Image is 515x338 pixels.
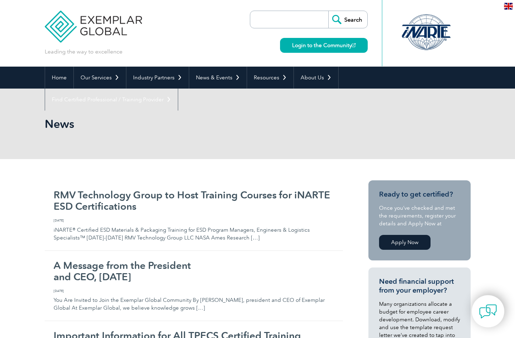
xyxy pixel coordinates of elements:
a: RMV Technology Group to Host Training Courses for iNARTE ESD Certifications [DATE] iNARTE® Certif... [45,180,343,251]
a: Find Certified Professional / Training Provider [45,89,178,111]
p: Leading the way to excellence [45,48,122,56]
a: Home [45,67,73,89]
a: Resources [247,67,294,89]
a: Apply Now [379,235,431,250]
p: Once you’ve checked and met the requirements, register your details and Apply Now at [379,204,460,227]
a: Industry Partners [126,67,189,89]
h3: Ready to get certified? [379,190,460,199]
h1: News [45,117,317,131]
a: Login to the Community [280,38,368,53]
h3: Need financial support from your employer? [379,277,460,295]
p: iNARTE® Certified ESD Materials & Packaging Training for ESD Program Managers, Engineers & Logist... [54,218,334,242]
input: Search [328,11,367,28]
img: contact-chat.png [479,303,497,320]
span: [DATE] [54,218,334,223]
a: About Us [294,67,338,89]
p: You Are Invited to Join the Exemplar Global Community By [PERSON_NAME], president and CEO of Exem... [54,288,334,312]
h2: RMV Technology Group to Host Training Courses for iNARTE ESD Certifications [54,189,334,212]
img: open_square.png [352,43,356,47]
a: A Message from the Presidentand CEO, [DATE] [DATE] You Are Invited to Join the Exemplar Global Co... [45,251,343,321]
h2: A Message from the President and CEO, [DATE] [54,260,334,282]
a: News & Events [189,67,247,89]
img: en [504,3,513,10]
a: Our Services [74,67,126,89]
span: [DATE] [54,288,334,293]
